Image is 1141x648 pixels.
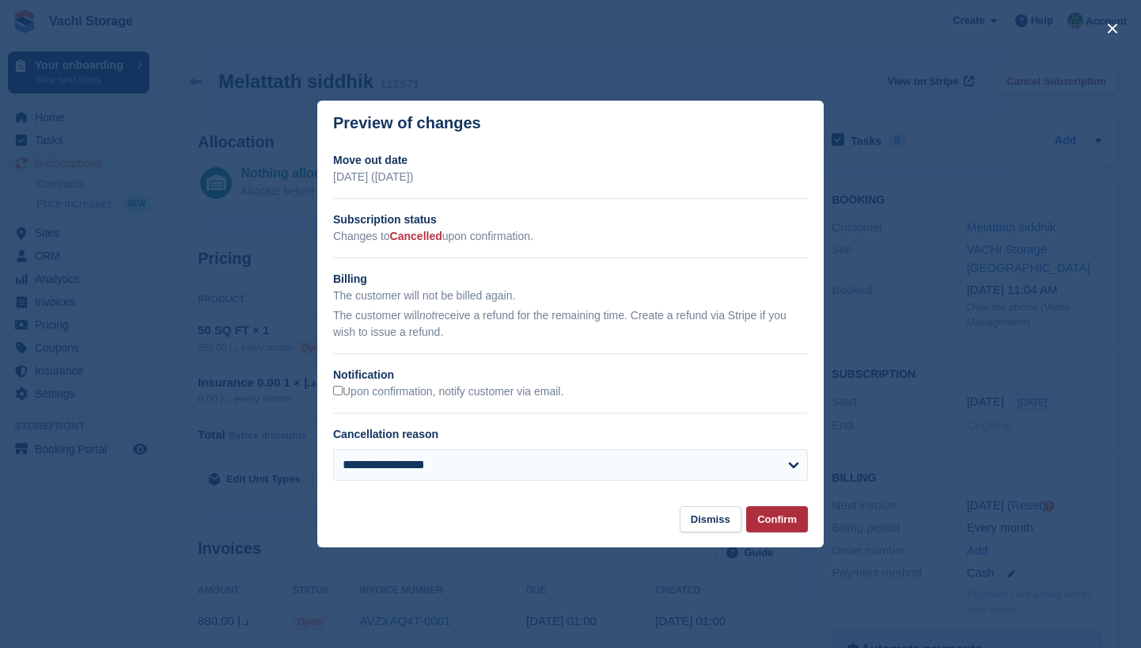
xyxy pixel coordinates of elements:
[333,152,808,169] h2: Move out date
[333,307,808,341] p: The customer will receive a refund for the remaining time. Create a refund via Stripe if you wish...
[746,506,808,532] button: Confirm
[333,288,808,304] p: The customer will not be billed again.
[333,212,808,228] h2: Subscription status
[390,230,442,242] span: Cancelled
[1100,16,1125,41] button: close
[333,169,808,185] p: [DATE] ([DATE])
[680,506,741,532] button: Dismiss
[333,385,563,399] label: Upon confirmation, notify customer via email.
[333,271,808,288] h2: Billing
[419,309,434,322] em: not
[333,114,481,132] p: Preview of changes
[333,228,808,245] p: Changes to upon confirmation.
[333,386,343,395] input: Upon confirmation, notify customer via email.
[333,428,438,440] label: Cancellation reason
[333,367,808,383] h2: Notification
